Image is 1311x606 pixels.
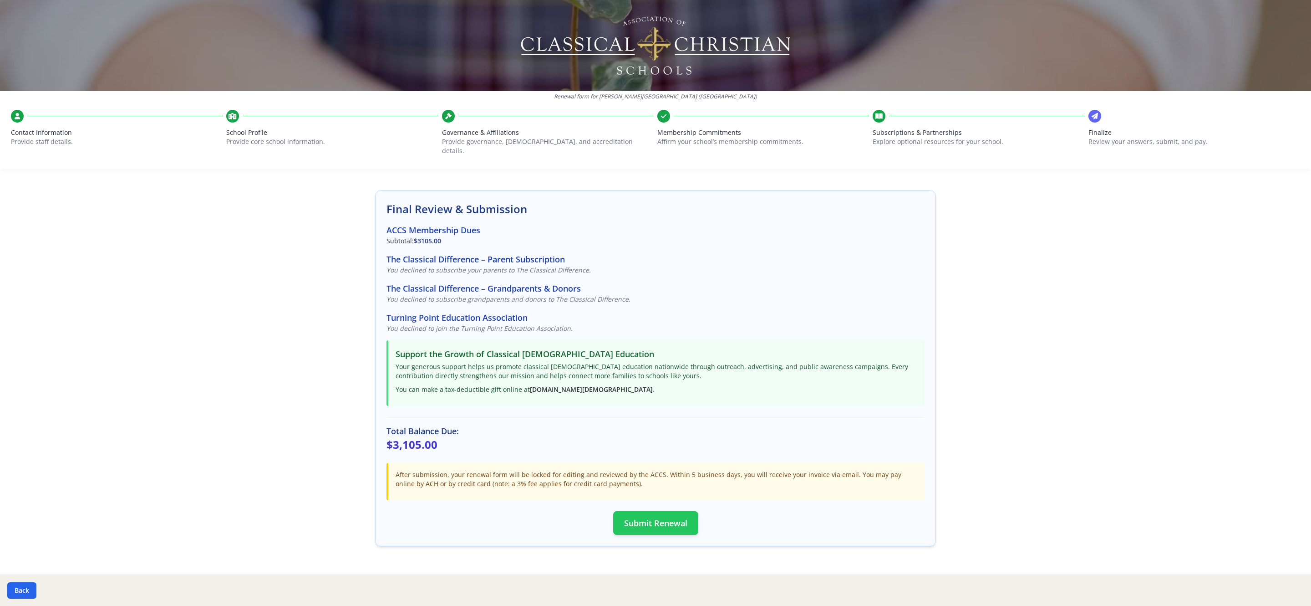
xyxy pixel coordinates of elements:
p: You declined to join the Turning Point Education Association. [386,324,925,333]
h3: Turning Point Education Association [386,311,925,324]
h2: Final Review & Submission [386,202,925,216]
p: After submission, your renewal form will be locked for editing and reviewed by the ACCS. Within 5... [396,470,917,488]
span: Subscriptions & Partnerships [873,128,1084,137]
p: Provide staff details. [11,137,223,146]
p: Explore optional resources for your school. [873,137,1084,146]
h3: Support the Growth of Classical [DEMOGRAPHIC_DATA] Education [396,348,917,360]
h3: ACCS Membership Dues [386,224,925,236]
button: Submit Renewal [613,511,698,535]
p: Affirm your school’s membership commitments. [657,137,869,146]
a: [DOMAIN_NAME][DEMOGRAPHIC_DATA] [530,385,653,394]
p: You can make a tax-deductible gift online at . [396,385,917,394]
span: Membership Commitments [657,128,869,137]
span: Finalize [1088,128,1300,137]
p: You declined to subscribe grandparents and donors to The Classical Difference. [386,295,925,304]
span: Contact Information [11,128,223,137]
p: Provide core school information. [226,137,438,146]
p: Provide governance, [DEMOGRAPHIC_DATA], and accreditation details. [442,137,654,155]
span: $3105.00 [414,236,441,245]
p: $3,105.00 [386,437,925,452]
span: Governance & Affiliations [442,128,654,137]
img: Logo [519,14,792,77]
h3: The Classical Difference – Grandparents & Donors [386,282,925,295]
p: Subtotal: [386,236,925,246]
p: You declined to subscribe your parents to The Classical Difference. [386,266,925,275]
p: Review your answers, submit, and pay. [1088,137,1300,146]
h3: Total Balance Due: [386,425,925,437]
p: Your generous support helps us promote classical [DEMOGRAPHIC_DATA] education nationwide through ... [396,362,917,380]
span: School Profile [226,128,438,137]
h3: The Classical Difference – Parent Subscription [386,253,925,266]
button: Back [7,582,36,599]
